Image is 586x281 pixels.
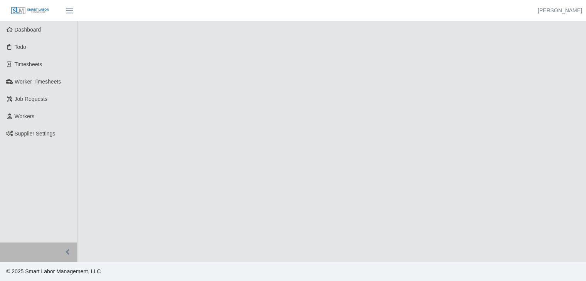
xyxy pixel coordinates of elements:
span: Timesheets [15,61,42,67]
span: © 2025 Smart Labor Management, LLC [6,268,101,274]
img: SLM Logo [11,7,49,15]
a: [PERSON_NAME] [538,7,582,15]
span: Dashboard [15,27,41,33]
span: Workers [15,113,35,119]
span: Todo [15,44,26,50]
span: Supplier Settings [15,130,56,137]
span: Worker Timesheets [15,79,61,85]
span: Job Requests [15,96,48,102]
